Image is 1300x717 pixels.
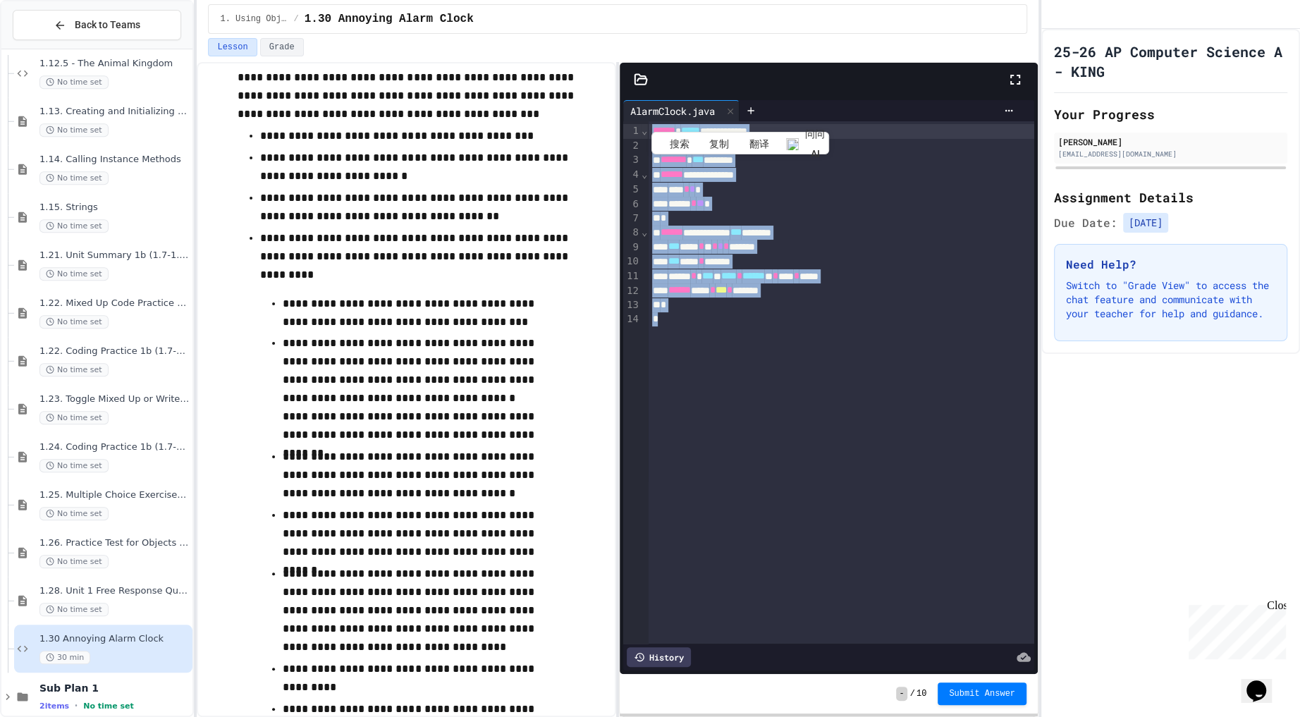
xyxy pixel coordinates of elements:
li: 复制 [706,134,732,154]
div: 11 [623,269,641,284]
span: 1.14. Calling Instance Methods [39,154,190,166]
span: 1.22. Mixed Up Code Practice 1b (1.7-1.15) [39,298,190,310]
span: 1.30 Annoying Alarm Clock [39,633,190,645]
button: Submit Answer [938,682,1026,705]
div: AlarmClock.java [623,100,740,121]
iframe: chat widget [1183,599,1286,659]
span: 1.28. Unit 1 Free Response Question (FRQ) Practice [39,585,190,597]
div: 7 [623,212,641,226]
li: 问问AI [786,124,829,164]
span: 1. Using Objects and Methods [220,13,288,25]
span: [DATE] [1123,213,1168,233]
span: 1.21. Unit Summary 1b (1.7-1.15) [39,250,190,262]
span: Sub Plan 1 [39,682,190,694]
iframe: chat widget [1241,661,1286,703]
span: / [910,688,915,699]
span: No time set [39,507,109,520]
span: 1.23. Toggle Mixed Up or Write Code Practice 1b (1.7-1.15) [39,393,190,405]
div: 8 [623,226,641,240]
button: Lesson [208,38,257,56]
div: History [627,647,691,667]
div: AlarmClock.java [623,104,722,118]
span: 1.15. Strings [39,202,190,214]
span: 1.12.5 - The Animal Kingdom [39,58,190,70]
div: 1 [623,124,641,139]
h3: Need Help? [1066,256,1275,273]
p: Switch to "Grade View" to access the chat feature and communicate with your teacher for help and ... [1066,278,1275,321]
h1: 25-26 AP Computer Science A - KING [1054,42,1287,81]
div: 3 [623,153,641,168]
span: No time set [39,555,109,568]
span: 1.24. Coding Practice 1b (1.7-1.15) [39,441,190,453]
span: 1.22. Coding Practice 1b (1.7-1.15) [39,345,190,357]
div: 6 [623,197,641,212]
div: 13 [623,298,641,312]
img: AIGC_icon_new.png [786,137,799,150]
div: [PERSON_NAME] [1058,135,1283,148]
span: 2 items [39,701,69,711]
span: Due Date: [1054,214,1117,231]
div: 2 [623,139,641,154]
div: [EMAIL_ADDRESS][DOMAIN_NAME] [1058,149,1283,159]
button: Back to Teams [13,10,181,40]
h2: Your Progress [1054,104,1287,124]
span: Fold line [641,125,648,136]
span: Fold line [641,168,648,180]
span: No time set [39,75,109,89]
div: 4 [623,168,641,183]
span: 1.26. Practice Test for Objects (1.12-1.14) [39,537,190,549]
span: No time set [39,171,109,185]
div: 12 [623,284,641,299]
span: No time set [39,363,109,376]
h2: Assignment Details [1054,188,1287,207]
li: 翻译 [746,134,771,154]
button: Grade [260,38,304,56]
div: 14 [623,312,641,326]
span: 1.13. Creating and Initializing Objects: Constructors [39,106,190,118]
span: No time set [39,603,109,616]
span: 10 [916,688,926,699]
span: 1.30 Annoying Alarm Clock [305,11,474,27]
span: 30 min [39,651,90,664]
span: No time set [39,459,109,472]
span: No time set [39,219,109,233]
div: Chat with us now!Close [6,6,97,90]
span: / [293,13,298,25]
div: 5 [623,183,641,197]
span: No time set [83,701,134,711]
span: Back to Teams [75,18,140,32]
span: No time set [39,267,109,281]
span: No time set [39,411,109,424]
div: 10 [623,255,641,269]
span: Submit Answer [949,688,1015,699]
span: No time set [39,123,109,137]
div: 9 [623,240,641,255]
li: 搜索 [666,134,692,154]
span: - [896,687,907,701]
span: Fold line [641,226,648,238]
span: • [75,700,78,711]
span: 1.25. Multiple Choice Exercises for Unit 1b (1.9-1.15) [39,489,190,501]
span: No time set [39,315,109,329]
